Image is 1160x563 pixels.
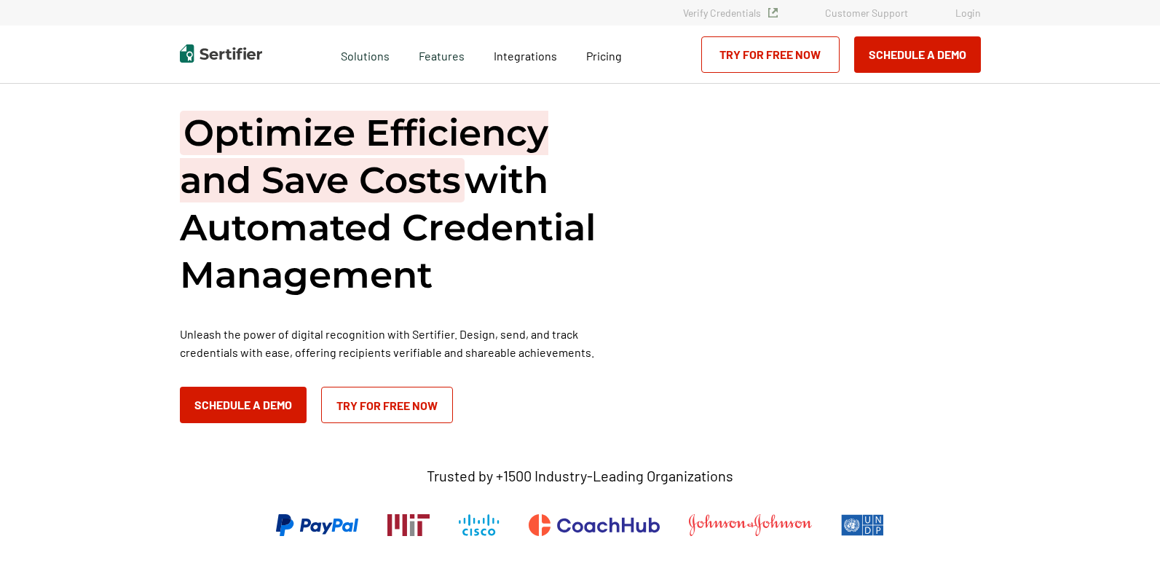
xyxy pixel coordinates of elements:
p: Unleash the power of digital recognition with Sertifier. Design, send, and track credentials with... [180,325,617,361]
img: Cisco [459,514,500,536]
img: Johnson & Johnson [689,514,811,536]
p: Trusted by +1500 Industry-Leading Organizations [427,467,733,485]
a: Pricing [586,45,622,63]
img: Massachusetts Institute of Technology [387,514,430,536]
a: Try for Free Now [701,36,840,73]
img: Sertifier | Digital Credentialing Platform [180,44,262,63]
img: UNDP [841,514,884,536]
h1: with Automated Credential Management [180,109,617,299]
a: Try for Free Now [321,387,453,423]
span: Pricing [586,49,622,63]
a: Customer Support [825,7,908,19]
span: Integrations [494,49,557,63]
span: Features [419,45,465,63]
a: Verify Credentials [683,7,778,19]
img: PayPal [276,514,358,536]
span: Solutions [341,45,390,63]
a: Login [955,7,981,19]
span: Optimize Efficiency and Save Costs [180,111,548,202]
img: Verified [768,8,778,17]
img: CoachHub [529,514,660,536]
a: Integrations [494,45,557,63]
